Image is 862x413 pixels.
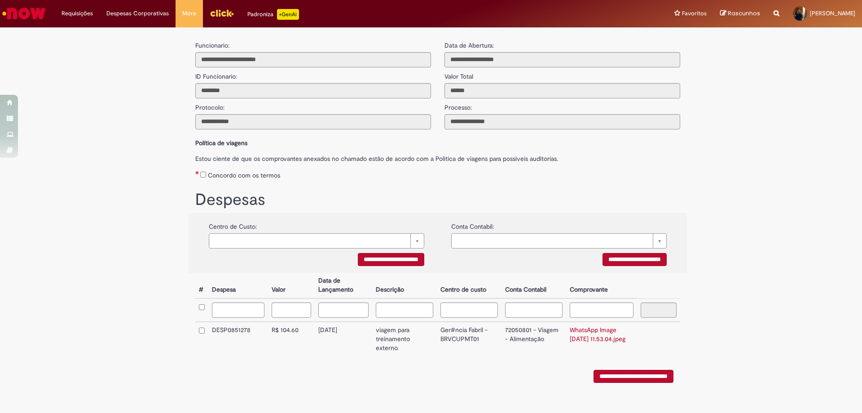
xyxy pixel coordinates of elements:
th: Centro de custo [437,273,501,298]
label: Data de Abertura: [444,41,494,50]
label: ID Funcionario: [195,67,237,81]
th: Data de Lançamento [315,273,372,298]
label: Estou ciente de que os comprovantes anexados no chamado estão de acordo com a Politica de viagens... [195,150,680,163]
a: Limpar campo {0} [451,233,667,249]
label: Processo: [444,98,472,112]
div: Padroniza [247,9,299,20]
label: Protocolo: [195,98,224,112]
span: Rascunhos [728,9,760,18]
b: Política de viagens [195,139,247,147]
span: Requisições [62,9,93,18]
th: Despesa [208,273,268,298]
label: Valor Total [444,67,473,81]
th: Descrição [372,273,437,298]
td: DESP0851278 [208,322,268,356]
th: Valor [268,273,315,298]
p: +GenAi [277,9,299,20]
h1: Despesas [195,191,680,209]
img: click_logo_yellow_360x200.png [210,6,234,20]
td: [DATE] [315,322,372,356]
td: WhatsApp Image [DATE] 11.53.04.jpeg [566,322,637,356]
label: Conta Contabil: [451,218,494,231]
label: Concordo com os termos [208,171,280,180]
span: Despesas Corporativas [106,9,169,18]
td: 72050801 - Viagem - Alimentação [501,322,566,356]
a: Limpar campo {0} [209,233,424,249]
img: ServiceNow [1,4,47,22]
span: Favoritos [682,9,707,18]
td: viagem para treinamento externo. [372,322,437,356]
a: Rascunhos [720,9,760,18]
th: # [195,273,208,298]
span: More [182,9,196,18]
span: [PERSON_NAME] [810,9,855,17]
td: Ger#ncia Fabril - BRVCUPMT01 [437,322,501,356]
td: R$ 104.60 [268,322,315,356]
th: Comprovante [566,273,637,298]
th: Conta Contabil [501,273,566,298]
label: Centro de Custo: [209,218,257,231]
label: Funcionario: [195,41,229,50]
a: WhatsApp Image [DATE] 11.53.04.jpeg [570,326,625,343]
